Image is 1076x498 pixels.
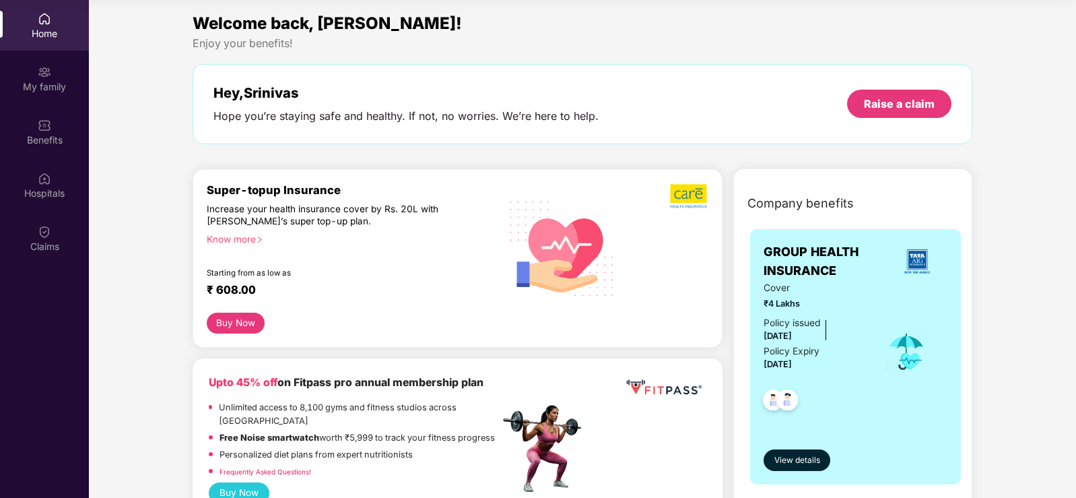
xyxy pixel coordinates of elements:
[193,13,462,33] span: Welcome back, [PERSON_NAME]!
[899,243,935,280] img: insurerLogo
[764,359,792,369] span: [DATE]
[764,331,792,341] span: [DATE]
[220,468,311,476] a: Frequently Asked Questions!
[885,330,929,374] img: icon
[764,281,867,296] span: Cover
[864,96,935,111] div: Raise a claim
[624,375,704,400] img: fppp.png
[670,183,708,209] img: b5dec4f62d2307b9de63beb79f102df3.png
[193,36,972,51] div: Enjoy your benefits!
[219,401,499,428] p: Unlimited access to 8,100 gyms and fitness studios across [GEOGRAPHIC_DATA]
[207,313,264,334] button: Buy Now
[207,183,499,197] div: Super-topup Insurance
[220,433,319,443] strong: Free Noise smartwatch
[38,172,51,185] img: svg+xml;base64,PHN2ZyBpZD0iSG9zcGl0YWxzIiB4bWxucz0iaHR0cDovL3d3dy53My5vcmcvMjAwMC9zdmciIHdpZHRoPS...
[38,12,51,26] img: svg+xml;base64,PHN2ZyBpZD0iSG9tZSIgeG1sbnM9Imh0dHA6Ly93d3cudzMub3JnLzIwMDAvc3ZnIiB3aWR0aD0iMjAiIG...
[209,376,277,389] b: Upto 45% off
[256,236,263,243] span: right
[774,454,820,467] span: View details
[207,268,442,278] div: Starting from as low as
[213,109,599,123] div: Hope you’re staying safe and healthy. If not, no worries. We’re here to help.
[500,184,625,311] img: svg+xml;base64,PHN2ZyB4bWxucz0iaHR0cDovL3d3dy53My5vcmcvMjAwMC9zdmciIHhtbG5zOnhsaW5rPSJodHRwOi8vd3...
[757,385,790,418] img: svg+xml;base64,PHN2ZyB4bWxucz0iaHR0cDovL3d3dy53My5vcmcvMjAwMC9zdmciIHdpZHRoPSI0OC45NDMiIGhlaWdodD...
[220,448,413,462] p: Personalized diet plans from expert nutritionists
[764,243,887,281] span: GROUP HEALTH INSURANCE
[764,449,830,471] button: View details
[213,85,599,101] div: Hey, Srinivas
[220,431,495,445] p: worth ₹5,999 to track your fitness progress
[764,297,867,311] span: ₹4 Lakhs
[38,119,51,132] img: svg+xml;base64,PHN2ZyBpZD0iQmVuZWZpdHMiIHhtbG5zPSJodHRwOi8vd3d3LnczLm9yZy8yMDAwL3N2ZyIgd2lkdGg9Ij...
[38,225,51,239] img: svg+xml;base64,PHN2ZyBpZD0iQ2xhaW0iIHhtbG5zPSJodHRwOi8vd3d3LnczLm9yZy8yMDAwL3N2ZyIgd2lkdGg9IjIwIi...
[771,385,804,418] img: svg+xml;base64,PHN2ZyB4bWxucz0iaHR0cDovL3d3dy53My5vcmcvMjAwMC9zdmciIHdpZHRoPSI0OC45NDMiIGhlaWdodD...
[209,376,483,389] b: on Fitpass pro annual membership plan
[499,402,593,496] img: fpp.png
[764,316,820,331] div: Policy issued
[207,283,485,299] div: ₹ 608.00
[38,65,51,79] img: svg+xml;base64,PHN2ZyB3aWR0aD0iMjAiIGhlaWdodD0iMjAiIHZpZXdCb3g9IjAgMCAyMCAyMCIgZmlsbD0ibm9uZSIgeG...
[764,344,819,359] div: Policy Expiry
[207,203,441,227] div: Increase your health insurance cover by Rs. 20L with [PERSON_NAME]’s super top-up plan.
[747,194,854,213] span: Company benefits
[207,233,491,243] div: Know more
